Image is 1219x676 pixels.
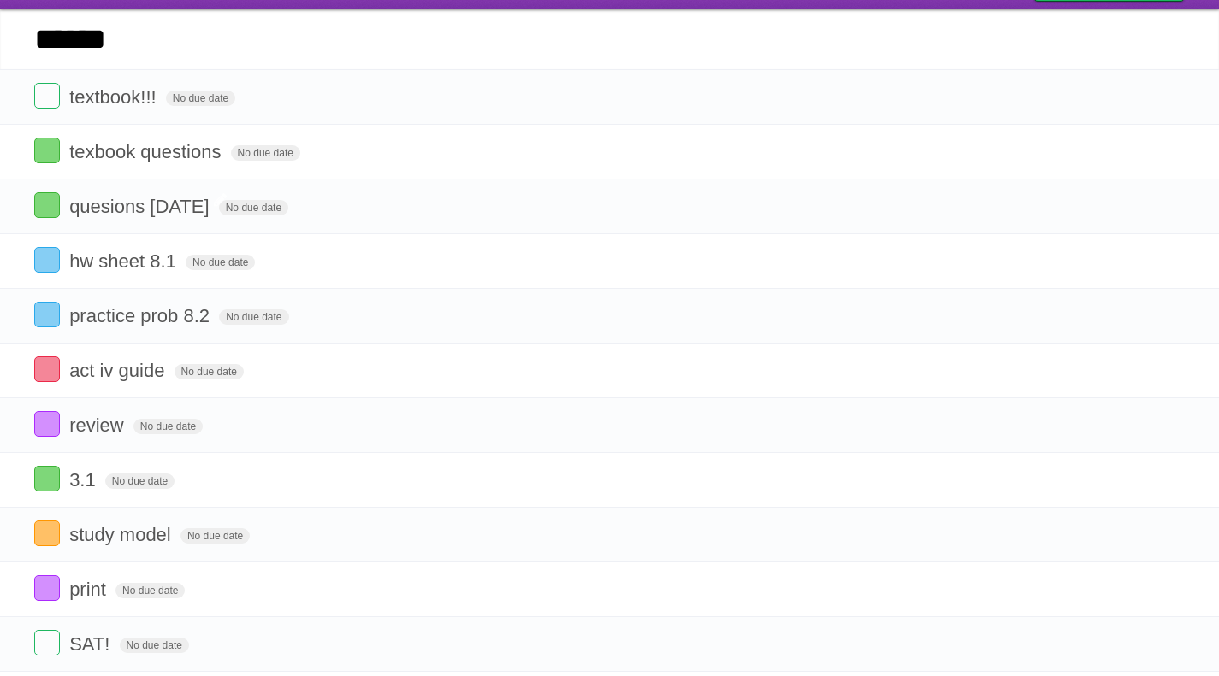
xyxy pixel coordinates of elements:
span: No due date [166,91,235,106]
span: No due date [115,583,185,598]
label: Done [34,520,60,546]
span: No due date [219,309,288,325]
span: print [69,579,110,600]
label: Done [34,83,60,109]
span: quesions [DATE] [69,196,213,217]
span: No due date [120,638,189,653]
label: Done [34,466,60,491]
label: Done [34,356,60,382]
span: study model [69,524,175,545]
span: No due date [105,473,175,489]
label: Done [34,192,60,218]
span: review [69,414,128,436]
span: practice prob 8.2 [69,305,214,326]
span: texbook questions [69,141,225,162]
span: SAT! [69,633,114,655]
label: Done [34,302,60,327]
label: Done [34,575,60,601]
span: No due date [231,145,300,161]
label: Done [34,411,60,437]
label: Done [34,247,60,273]
span: 3.1 [69,469,100,491]
label: Done [34,138,60,163]
span: No due date [186,255,255,270]
span: hw sheet 8.1 [69,250,180,272]
span: No due date [133,419,203,434]
span: act iv guide [69,360,169,381]
span: No due date [180,528,250,544]
span: No due date [175,364,244,379]
span: No due date [219,200,288,215]
span: textbook!!! [69,86,161,108]
label: Done [34,630,60,655]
